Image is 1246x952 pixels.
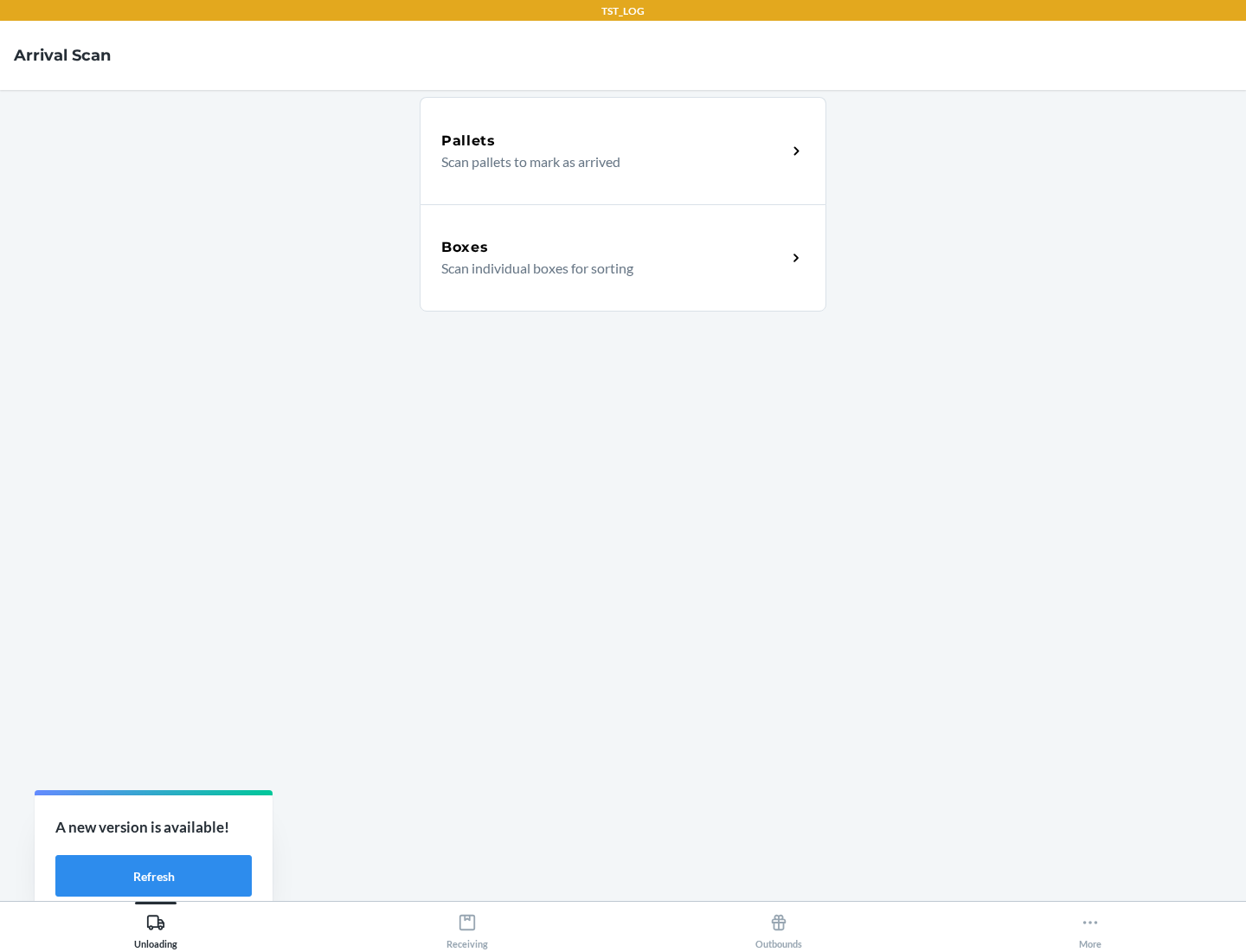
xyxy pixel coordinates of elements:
button: Outbounds [623,902,934,949]
div: Unloading [134,906,177,949]
button: Refresh [55,855,252,897]
button: Receiving [311,902,623,949]
div: More [1079,906,1101,949]
p: Scan pallets to mark as arrived [441,151,773,172]
h5: Boxes [441,237,489,258]
button: More [934,902,1246,949]
p: TST_LOG [601,3,645,19]
h4: Arrival Scan [14,44,111,67]
a: BoxesScan individual boxes for sorting [420,204,826,312]
h5: Pallets [441,131,496,151]
a: PalletsScan pallets to mark as arrived [420,97,826,204]
div: Receiving [446,906,488,949]
p: Scan individual boxes for sorting [441,258,773,279]
div: Outbounds [755,906,802,949]
p: A new version is available! [55,816,252,839]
